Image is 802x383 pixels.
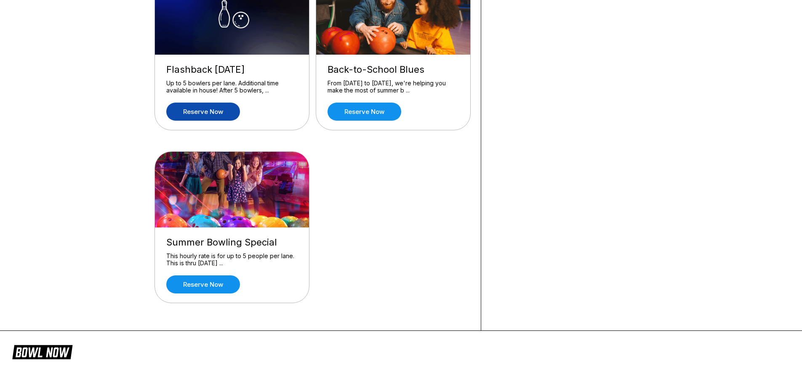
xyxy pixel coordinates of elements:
div: Flashback [DATE] [166,64,298,75]
a: Reserve now [166,275,240,293]
div: From [DATE] to [DATE], we're helping you make the most of summer b ... [328,79,459,94]
div: This hourly rate is for up to 5 people per lane. This is thru [DATE] ... [166,252,298,267]
a: Reserve now [166,103,240,121]
div: Back-to-School Blues [328,64,459,75]
a: Reserve now [328,103,401,121]
div: Up to 5 bowlers per lane. Additional time available in house! After 5 bowlers, ... [166,79,298,94]
div: Summer Bowling Special [166,237,298,248]
img: Summer Bowling Special [155,152,310,227]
